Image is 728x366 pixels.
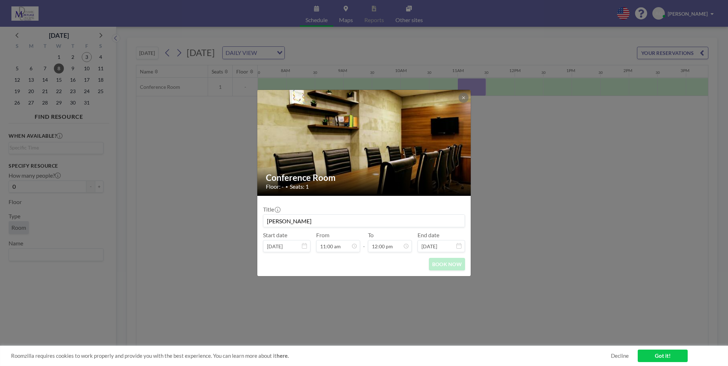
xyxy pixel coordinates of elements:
input: Ally's reservation [263,215,465,227]
label: To [368,232,374,239]
a: Got it! [638,350,688,362]
label: Start date [263,232,287,239]
label: From [316,232,329,239]
img: 537.jpg [257,72,471,214]
span: Floor: - [266,183,284,190]
span: Roomzilla requires cookies to work properly and provide you with the best experience. You can lea... [11,352,611,359]
label: Title [263,206,280,213]
a: here. [277,352,289,359]
button: BOOK NOW [429,258,465,270]
a: Decline [611,352,629,359]
span: Seats: 1 [290,183,309,190]
span: - [363,234,365,250]
label: End date [418,232,439,239]
span: • [285,184,288,189]
h2: Conference Room [266,172,463,183]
